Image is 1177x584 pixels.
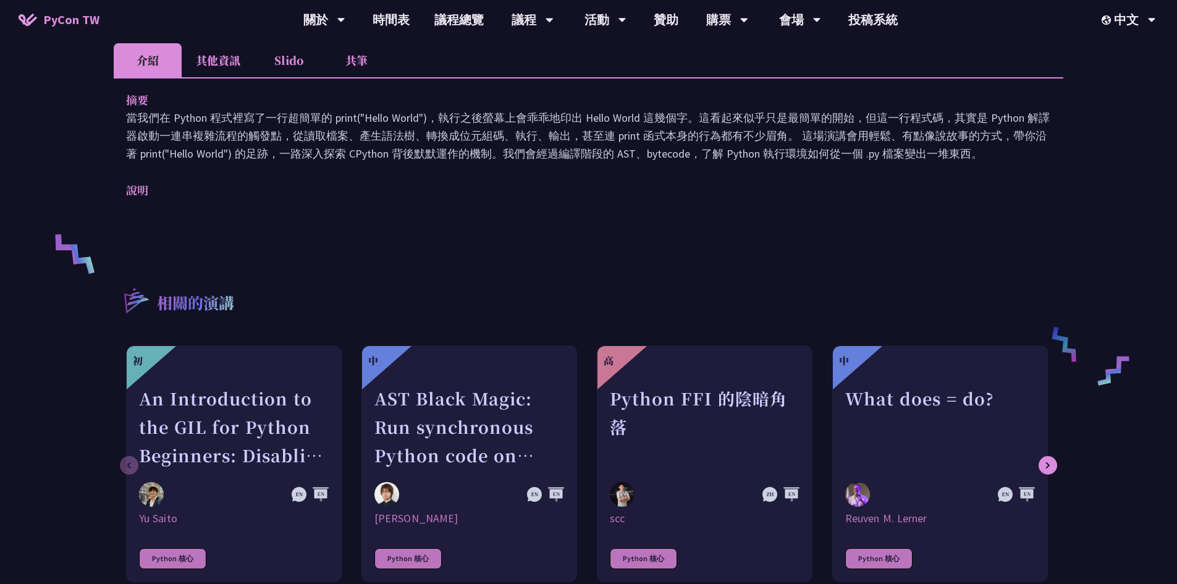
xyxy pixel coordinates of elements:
[610,384,799,470] div: Python FFI 的陰暗角落
[845,482,870,509] img: Reuven M. Lerner
[845,384,1035,470] div: What does = do?
[604,353,614,368] div: 高
[610,548,677,569] div: Python 核心
[832,345,1048,582] a: 中 What does = do? Reuven M. Lerner Reuven M. Lerner Python 核心
[845,511,1035,526] div: Reuven M. Lerner
[114,43,182,77] li: 介紹
[610,511,799,526] div: scc
[133,353,143,368] div: 初
[323,43,390,77] li: 共筆
[126,345,342,582] a: 初 An Introduction to the GIL for Python Beginners: Disabling It in Python 3.13 and Leveraging Con...
[597,345,812,582] a: 高 Python FFI 的陰暗角落 scc scc Python 核心
[139,511,329,526] div: Yu Saito
[126,181,1026,199] p: 說明
[43,11,99,29] span: PyCon TW
[374,548,442,569] div: Python 核心
[19,14,37,26] img: Home icon of PyCon TW 2025
[361,345,577,582] a: 中 AST Black Magic: Run synchronous Python code on asynchronous Pyodide Yuichiro Tachibana [PERSON...
[368,353,378,368] div: 中
[610,482,635,507] img: scc
[157,292,234,316] p: 相關的演講
[374,482,399,507] img: Yuichiro Tachibana
[139,548,206,569] div: Python 核心
[139,384,329,470] div: An Introduction to the GIL for Python Beginners: Disabling It in Python 3.13 and Leveraging Concu...
[6,4,112,35] a: PyCon TW
[1102,15,1114,25] img: Locale Icon
[126,109,1051,163] p: 當我們在 Python 程式裡寫了一行超簡單的 print("Hello World")，執行之後螢幕上會乖乖地印出 Hello World 這幾個字。這看起來似乎只是最簡單的開始，但這一行程式...
[374,384,564,470] div: AST Black Magic: Run synchronous Python code on asynchronous Pyodide
[106,270,166,330] img: r3.8d01567.svg
[182,43,255,77] li: 其他資訊
[126,91,1026,109] p: 摘要
[255,43,323,77] li: Slido
[839,353,849,368] div: 中
[139,482,164,507] img: Yu Saito
[845,548,913,569] div: Python 核心
[374,511,564,526] div: [PERSON_NAME]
